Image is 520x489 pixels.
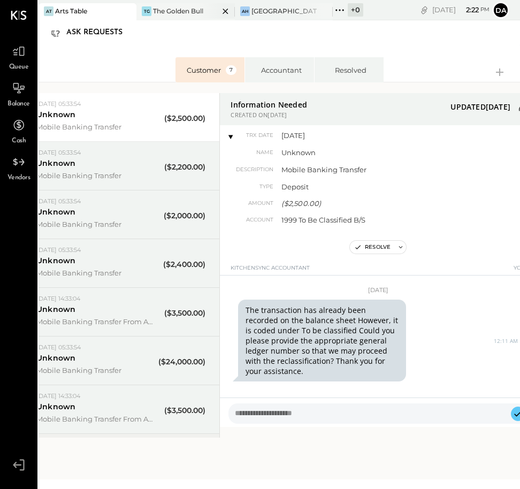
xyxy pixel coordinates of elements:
[36,343,81,351] span: [DATE] 05:33:54
[164,162,205,172] span: ($2,200.00)
[12,136,26,146] span: Cash
[36,219,155,229] span: Mobile Banking Transfer
[1,78,37,109] a: Balance
[492,2,509,19] button: da
[450,102,510,112] span: UPDATED [DATE]
[350,241,395,254] button: Resolve
[1,41,37,72] a: Queue
[36,365,155,375] span: Mobile Banking Transfer
[494,338,518,344] time: 12:11 AM
[314,57,384,82] li: Resolved
[36,149,81,156] span: [DATE] 05:33:54
[231,166,273,173] span: Description
[36,171,155,180] span: Mobile Banking Transfer
[36,295,80,302] span: [DATE] 14:33:04
[36,392,80,400] span: [DATE] 14:33:04
[231,111,307,119] span: CREATED ON [DATE]
[36,402,75,412] div: Unknown
[238,300,406,381] blockquote: The transaction has already been recorded on the balance sheet However, it is coded under To be c...
[281,215,426,225] span: 1999 To Be Classified B/S
[231,100,307,110] span: Information Needed
[231,132,273,139] span: TRX Date
[186,65,237,75] div: Customer
[251,6,317,16] div: [GEOGRAPHIC_DATA]
[163,259,205,270] span: ($2,400.00)
[36,207,75,217] div: Unknown
[226,65,236,75] span: 7
[36,317,155,326] span: Mobile Banking Transfer From Account 158212789859
[36,110,75,120] div: Unknown
[36,304,75,315] div: Unknown
[55,6,87,16] div: Arts Table
[66,24,133,41] div: Ask Requests
[419,4,430,16] div: copy link
[1,115,37,146] a: Cash
[164,211,205,221] span: ($2,000.00)
[142,6,151,16] div: TG
[231,264,310,278] span: KitchenSync Accountant
[281,131,426,140] span: [DATE]
[348,3,363,17] div: + 0
[256,65,307,75] div: Accountant
[281,182,426,192] span: Deposit
[164,308,205,318] span: ($3,500.00)
[7,100,30,109] span: Balance
[7,173,30,183] span: Vendors
[9,63,29,72] span: Queue
[281,165,426,174] span: Mobile Banking Transfer
[36,256,75,266] div: Unknown
[36,158,75,169] div: Unknown
[158,357,205,367] span: ($24,000.00)
[231,216,273,224] span: Account
[36,414,155,424] span: Mobile Banking Transfer From Account 158212789859
[36,246,81,254] span: [DATE] 05:33:54
[281,148,426,157] span: Unknown
[36,197,81,205] span: [DATE] 05:33:54
[36,122,155,132] span: Mobile Banking Transfer
[36,268,155,278] span: Mobile Banking Transfer
[231,200,273,207] span: Amount
[231,149,273,156] span: Name
[164,113,205,124] span: ($2,500.00)
[432,5,490,15] div: [DATE]
[281,199,321,208] span: ($2,500.00)
[1,152,37,183] a: Vendors
[36,100,81,108] span: [DATE] 05:33:54
[44,6,53,16] div: AT
[36,353,75,363] div: Unknown
[153,6,203,16] div: The Golden Bull
[231,183,273,190] span: Type
[240,6,250,16] div: AH
[164,406,205,416] span: ($3,500.00)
